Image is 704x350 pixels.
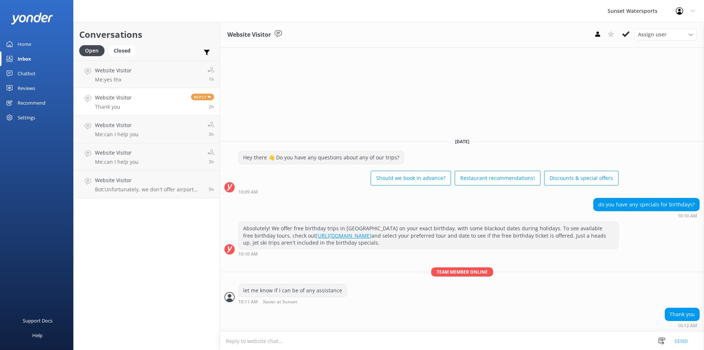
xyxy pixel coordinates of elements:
[74,171,220,198] a: Website VisitorBot:Unfortunately, we don't offer airport pick-up for golf carts. If you need tran...
[74,61,220,88] a: Website VisitorMe:yes thx1h
[108,46,140,54] a: Closed
[95,104,132,110] p: Thank you
[239,222,618,249] div: Absolutely! We offer free birthday trips in [GEOGRAPHIC_DATA] on your exact birthday, with some b...
[95,94,132,102] h4: Website Visitor
[455,171,540,185] button: Restaurant recommendations!
[238,299,347,304] div: Sep 04 2025 09:11am (UTC -05:00) America/Cancun
[263,300,297,304] span: Xavier at Sunset
[18,95,45,110] div: Recommend
[18,37,31,51] div: Home
[238,300,258,304] strong: 10:11 AM
[238,251,619,256] div: Sep 04 2025 09:10am (UTC -05:00) America/Cancun
[209,76,214,82] span: Sep 04 2025 09:41am (UTC -05:00) America/Cancun
[238,189,619,194] div: Sep 04 2025 09:09am (UTC -05:00) America/Cancun
[209,104,214,110] span: Sep 04 2025 09:12am (UTC -05:00) America/Cancun
[79,28,214,42] h2: Conversations
[79,46,108,54] a: Open
[544,171,619,185] button: Discounts & special offers
[209,131,214,137] span: Sep 04 2025 08:06am (UTC -05:00) America/Cancun
[108,45,136,56] div: Closed
[665,323,700,328] div: Sep 04 2025 09:12am (UTC -05:00) America/Cancun
[74,143,220,171] a: Website VisitorMe:can I help you3h
[18,81,35,95] div: Reviews
[451,138,474,145] span: [DATE]
[238,252,258,256] strong: 10:10 AM
[95,66,132,75] h4: Website Visitor
[191,94,214,100] span: Reply
[638,30,667,39] span: Assign user
[23,313,52,328] div: Support Docs
[11,12,53,25] img: yonder-white-logo.png
[316,232,371,239] a: [URL][DOMAIN_NAME]
[95,176,203,184] h4: Website Visitor
[18,110,35,125] div: Settings
[238,190,258,194] strong: 10:09 AM
[634,29,697,40] div: Assign User
[95,121,139,129] h4: Website Visitor
[18,66,36,81] div: Chatbot
[239,284,346,297] div: let me know if I can be of any assistance
[431,267,493,277] span: Team member online
[32,328,43,343] div: Help
[74,88,220,116] a: Website VisitorThank youReply2h
[678,324,697,328] strong: 10:12 AM
[95,76,132,83] p: Me: yes thx
[209,159,214,165] span: Sep 04 2025 08:06am (UTC -05:00) America/Cancun
[239,151,404,164] div: Hey there 👋 Do you have any questions about any of our trips?
[665,308,699,321] div: Thank you
[209,186,214,192] span: Sep 04 2025 05:44am (UTC -05:00) America/Cancun
[95,149,139,157] h4: Website Visitor
[74,116,220,143] a: Website VisitorMe:can I help you3h
[95,159,139,165] p: Me: can I help you
[18,51,31,66] div: Inbox
[678,214,697,218] strong: 10:10 AM
[593,213,700,218] div: Sep 04 2025 09:10am (UTC -05:00) America/Cancun
[371,171,451,185] button: Should we book in advance?
[79,45,104,56] div: Open
[594,198,699,211] div: do you have any specials for birthdays?
[227,30,271,40] h3: Website Visitor
[95,131,139,138] p: Me: can I help you
[95,186,203,193] p: Bot: Unfortunately, we don't offer airport pick-up for golf carts. If you need transportation for...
